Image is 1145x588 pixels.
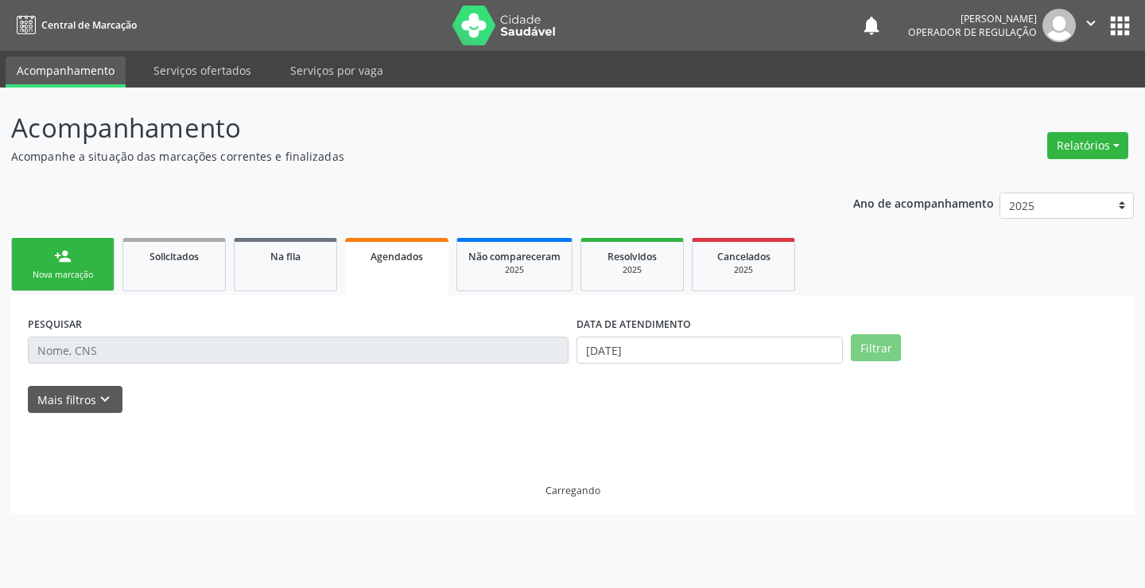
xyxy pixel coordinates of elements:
[1076,9,1106,42] button: 
[23,269,103,281] div: Nova marcação
[908,25,1037,39] span: Operador de regulação
[54,247,72,265] div: person_add
[41,18,137,32] span: Central de Marcação
[908,12,1037,25] div: [PERSON_NAME]
[1042,9,1076,42] img: img
[279,56,394,84] a: Serviços por vaga
[851,334,901,361] button: Filtrar
[270,250,301,263] span: Na fila
[142,56,262,84] a: Serviços ofertados
[11,12,137,38] a: Central de Marcação
[371,250,423,263] span: Agendados
[545,484,600,497] div: Carregando
[11,108,797,148] p: Acompanhamento
[28,337,569,364] input: Nome, CNS
[592,264,672,276] div: 2025
[576,337,843,364] input: Selecione um intervalo
[860,14,883,37] button: notifications
[704,264,783,276] div: 2025
[6,56,126,88] a: Acompanhamento
[1047,132,1128,159] button: Relatórios
[1106,12,1134,40] button: apps
[607,250,657,263] span: Resolvidos
[11,148,797,165] p: Acompanhe a situação das marcações correntes e finalizadas
[1082,14,1100,32] i: 
[468,250,561,263] span: Não compareceram
[149,250,199,263] span: Solicitados
[576,312,691,337] label: DATA DE ATENDIMENTO
[853,193,994,212] p: Ano de acompanhamento
[96,391,114,408] i: keyboard_arrow_down
[28,312,82,337] label: PESQUISAR
[468,264,561,276] div: 2025
[717,250,770,263] span: Cancelados
[28,386,122,414] button: Mais filtroskeyboard_arrow_down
